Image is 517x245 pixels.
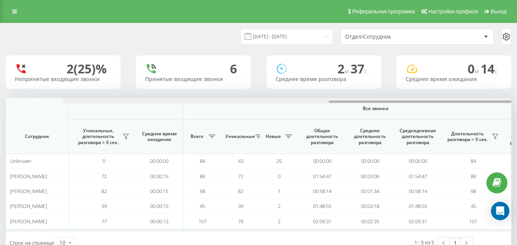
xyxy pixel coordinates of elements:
span: Unknown [10,157,31,164]
span: 43 [238,157,243,164]
div: 2 (25)% [67,62,107,76]
div: Принятые входящие звонки [145,76,241,83]
span: [PERSON_NAME] [10,173,47,180]
span: [PERSON_NAME] [10,218,47,225]
td: 00:00:00 [394,154,442,169]
span: Выход [491,8,507,15]
span: Уникальные, длительность разговора > Х сек. [76,128,120,146]
span: 98 [471,188,476,195]
span: Настройки профиля [428,8,478,15]
span: 89 [200,173,205,180]
span: 25 [276,157,282,164]
span: 0 [103,157,105,164]
td: 00:01:34 [346,184,394,199]
td: 02:09:31 [298,214,346,229]
span: 84 [471,157,476,164]
td: 00:03:06 [346,169,394,183]
span: м [344,67,351,75]
span: 0 [468,60,481,77]
span: c [364,67,367,75]
span: Средняя длительность разговора [352,128,388,146]
td: 00:00:00 [346,154,394,169]
td: 00:00:00 [135,154,183,169]
td: 00:00:15 [135,169,183,183]
span: Уникальные [225,133,253,140]
span: Длительность разговора > Х сек. [445,131,489,143]
span: 77 [101,218,107,225]
span: 2 [278,218,281,225]
span: 45 [471,203,476,209]
td: 00:03:18 [346,199,394,214]
span: Всего [187,133,206,140]
td: 00:00:00 [298,154,346,169]
td: 02:09:31 [394,214,442,229]
span: Реферальная программа [352,8,415,15]
span: Среднее время ожидания [141,131,177,143]
span: [PERSON_NAME] [10,203,47,209]
span: 2 [278,203,281,209]
span: 14 [481,60,497,77]
td: 00:00:15 [135,199,183,214]
span: 0 [278,173,281,180]
span: Общая длительность разговора [304,128,340,146]
span: 89 [471,173,476,180]
td: 00:00:15 [135,184,183,199]
span: 79 [238,218,243,225]
span: [PERSON_NAME] [10,188,47,195]
span: 107 [199,218,207,225]
td: 01:48:55 [394,199,442,214]
td: 01:54:47 [298,169,346,183]
div: Open Intercom Messenger [491,202,509,220]
span: 45 [200,203,205,209]
td: 01:48:55 [298,199,346,214]
div: Среднее время ожидания [406,76,502,83]
td: 00:58:14 [394,184,442,199]
td: 00:02:35 [346,214,394,229]
span: Новые [264,133,283,140]
span: м [475,67,481,75]
td: 00:58:14 [298,184,346,199]
span: 82 [238,188,243,195]
span: c [494,67,497,75]
span: 39 [101,203,107,209]
span: 39 [238,203,243,209]
div: Непринятые входящие звонки [15,76,111,83]
td: 00:00:13 [135,214,183,229]
div: Среднее время разговора [276,76,372,83]
span: 1 [278,188,281,195]
span: Сотрудник [12,133,62,140]
span: 82 [101,188,107,195]
div: 6 [230,62,237,76]
span: 107 [469,218,477,225]
div: Отдел/Сотрудник [345,34,437,40]
span: 37 [351,60,367,77]
span: 72 [238,173,243,180]
span: 2 [338,60,351,77]
span: Среднедневная длительность разговора [400,128,436,146]
span: 98 [200,188,205,195]
span: 84 [200,157,205,164]
td: 01:54:47 [394,169,442,183]
span: 72 [101,173,107,180]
